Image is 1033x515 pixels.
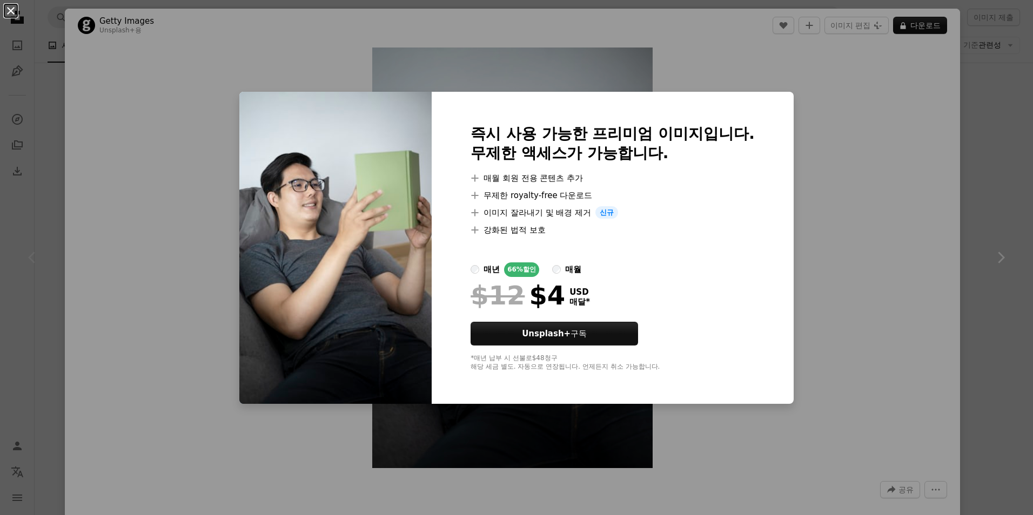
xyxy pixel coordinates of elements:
span: $12 [471,281,525,309]
h2: 즉시 사용 가능한 프리미엄 이미지입니다. 무제한 액세스가 가능합니다. [471,124,755,163]
li: 매월 회원 전용 콘텐츠 추가 [471,172,755,185]
span: 신규 [595,206,618,219]
div: *매년 납부 시 선불로 $48 청구 해당 세금 별도. 자동으로 연장됩니다. 언제든지 취소 가능합니다. [471,354,755,371]
button: Unsplash+구독 [471,322,638,345]
div: 매년 [484,263,500,276]
li: 무제한 royalty-free 다운로드 [471,189,755,202]
input: 매년66%할인 [471,265,479,274]
li: 이미지 잘라내기 및 배경 제거 [471,206,755,219]
li: 강화된 법적 보호 [471,223,755,236]
div: 66% 할인 [504,262,539,277]
div: 매월 [565,263,581,276]
strong: Unsplash+ [522,329,571,338]
img: premium_photo-1661764475296-fc2f0157669d [239,92,432,404]
div: $4 [471,281,565,309]
span: USD [569,287,590,297]
input: 매월 [552,265,561,274]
